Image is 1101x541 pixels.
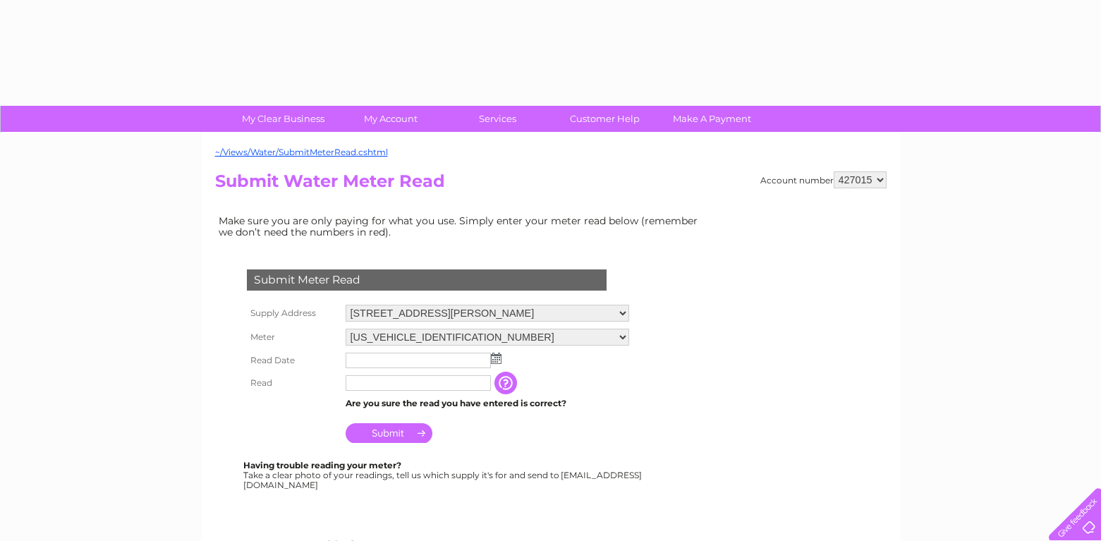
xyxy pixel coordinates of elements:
[494,372,520,394] input: Information
[760,171,887,188] div: Account number
[243,372,342,394] th: Read
[342,394,633,413] td: Are you sure the read you have entered is correct?
[547,106,663,132] a: Customer Help
[247,269,607,291] div: Submit Meter Read
[491,353,501,364] img: ...
[215,147,388,157] a: ~/Views/Water/SubmitMeterRead.cshtml
[654,106,770,132] a: Make A Payment
[346,423,432,443] input: Submit
[243,460,401,470] b: Having trouble reading your meter?
[225,106,341,132] a: My Clear Business
[243,325,342,349] th: Meter
[332,106,449,132] a: My Account
[243,349,342,372] th: Read Date
[215,171,887,198] h2: Submit Water Meter Read
[215,212,709,241] td: Make sure you are only paying for what you use. Simply enter your meter read below (remember we d...
[243,301,342,325] th: Supply Address
[439,106,556,132] a: Services
[243,461,644,490] div: Take a clear photo of your readings, tell us which supply it's for and send to [EMAIL_ADDRESS][DO...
